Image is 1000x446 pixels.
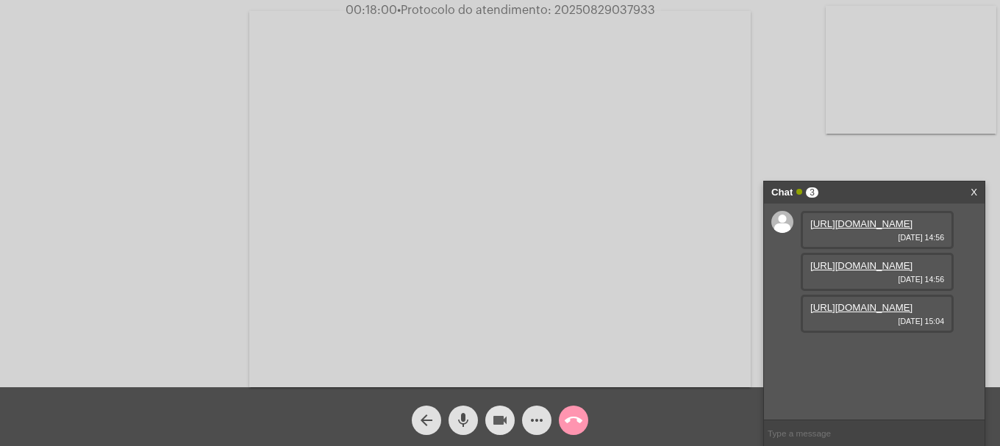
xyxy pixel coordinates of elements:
span: [DATE] 15:04 [810,317,944,325]
span: [DATE] 14:56 [810,233,944,242]
span: Online [796,189,802,195]
mat-icon: mic [454,411,472,429]
span: 00:18:00 [346,4,397,16]
mat-icon: more_horiz [528,411,546,429]
a: [URL][DOMAIN_NAME] [810,302,913,313]
mat-icon: call_end [565,411,582,429]
span: Protocolo do atendimento: 20250829037933 [397,4,655,16]
span: 3 [806,187,818,198]
input: Type a message [764,420,985,446]
mat-icon: videocam [491,411,509,429]
strong: Chat [771,181,793,204]
a: [URL][DOMAIN_NAME] [810,260,913,271]
a: X [971,181,977,204]
span: • [397,4,401,16]
a: [URL][DOMAIN_NAME] [810,218,913,229]
mat-icon: arrow_back [418,411,435,429]
span: [DATE] 14:56 [810,275,944,284]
